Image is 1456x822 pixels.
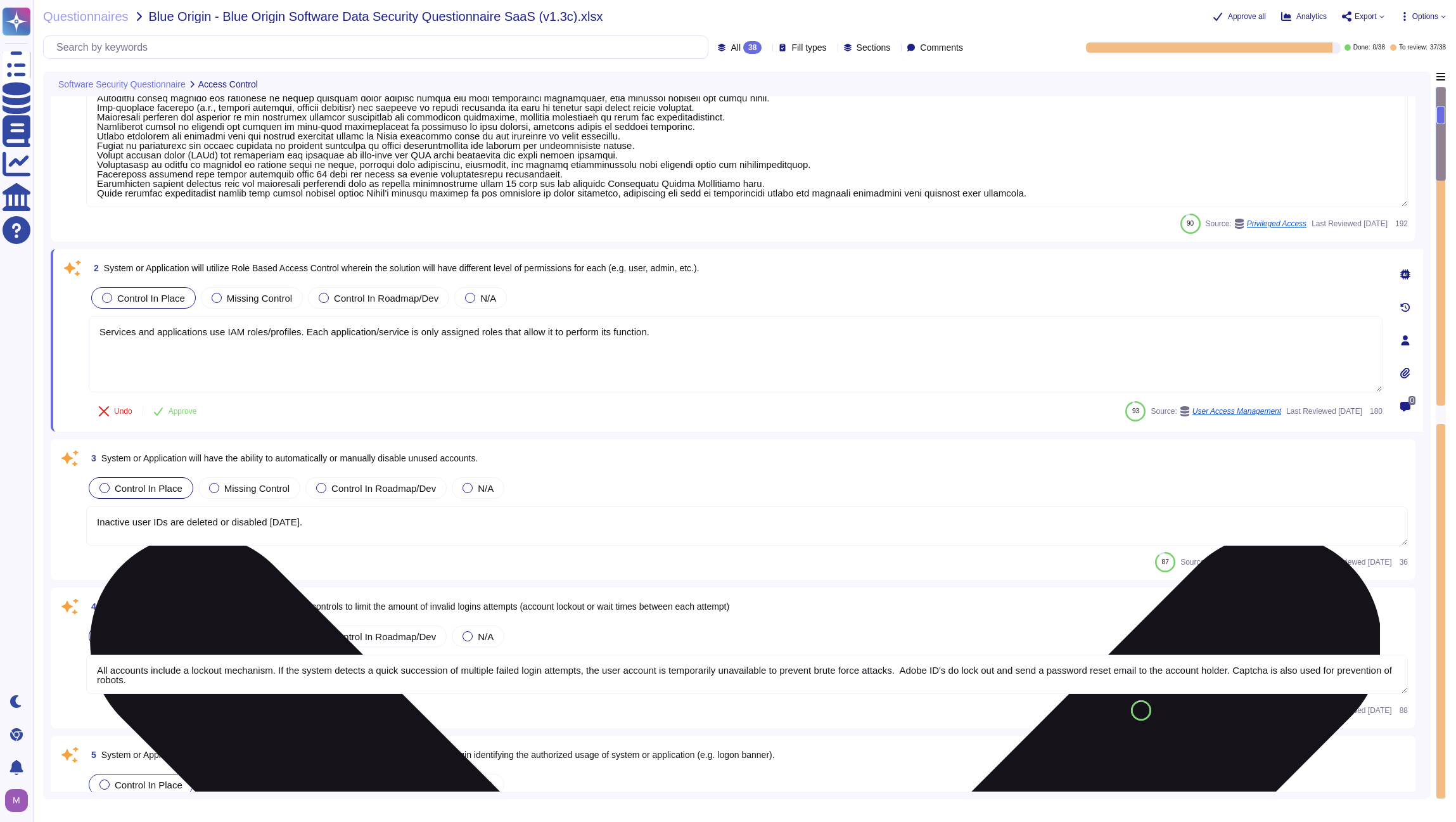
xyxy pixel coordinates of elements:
[1312,220,1388,228] span: Last Reviewed [DATE]
[104,263,699,273] span: System or Application will utilize Role Based Access Control wherein the solution will have diffe...
[857,43,891,52] span: Sections
[1213,11,1266,22] button: Approve all
[3,787,37,814] button: user
[731,43,741,52] span: All
[86,602,96,611] span: 4
[1397,558,1408,566] span: 36
[743,41,762,54] div: 38
[1247,220,1306,228] span: Privileged Access
[1397,707,1408,714] span: 88
[1399,44,1427,51] span: To review:
[1353,44,1370,51] span: Done:
[334,293,438,304] span: Control In Roadmap/Dev
[1408,396,1415,405] span: 0
[86,63,1408,207] textarea: Lorem'i dolors ametcon adipisci eli seddoeius tempor inci utlab etdo mag aliqu enimadmin veniamqu...
[1296,13,1327,20] span: Analytics
[149,10,603,23] span: Blue Origin - Blue Origin Software Data Security Questionnaire SaaS (v1.3c).xlsx
[920,43,963,52] span: Comments
[89,264,99,273] span: 2
[1372,44,1384,51] span: 0 / 38
[227,293,292,304] span: Missing Control
[1412,13,1438,20] span: Options
[1206,219,1307,229] span: Source:
[791,43,826,52] span: Fill types
[1393,220,1408,228] span: 192
[86,655,1408,694] textarea: All accounts include a lockout mechanism. If the system detects a quick succession of multiple fa...
[1162,558,1169,565] span: 87
[198,80,258,89] span: Access Control
[117,293,185,304] span: Control In Place
[89,316,1383,392] textarea: Services and applications use IAM roles/profiles. Each application/service is only assigned roles...
[86,454,96,463] span: 3
[1430,44,1446,51] span: 37 / 38
[50,36,708,58] input: Search by keywords
[1355,13,1377,20] span: Export
[480,293,496,304] span: N/A
[86,750,96,759] span: 5
[86,506,1408,546] textarea: Inactive user IDs are deleted or disabled [DATE].
[1137,707,1144,714] span: 93
[1228,13,1266,20] span: Approve all
[43,10,129,23] span: Questionnaires
[1281,11,1327,22] button: Analytics
[58,80,186,89] span: Software Security Questionnaire
[5,789,28,812] img: user
[1187,220,1194,227] span: 90
[1132,408,1139,414] span: 93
